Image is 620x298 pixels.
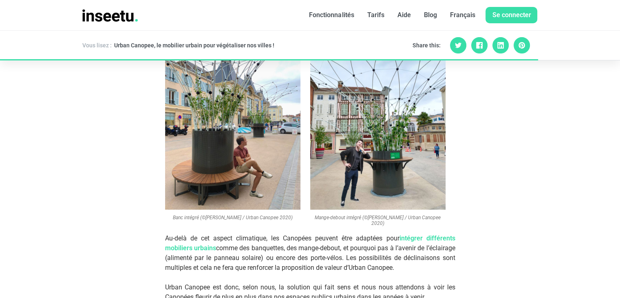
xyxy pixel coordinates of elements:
img: Urban Canopee - Assise [165,29,300,210]
font: Tarifs [367,11,384,19]
font: Fonctionnalités [309,11,354,19]
font: Blog [424,11,437,19]
font: Aide [397,11,410,19]
a: Se connecter [485,7,537,23]
img: INSEETU [82,9,138,22]
font: Se connecter [492,11,531,19]
figcaption: Banc intégré (©[PERSON_NAME] / Urban Canopee 2020) [165,215,300,220]
a: Aide [391,7,417,23]
a: Fonctionnalités [302,7,360,23]
div: Vous lisez : [82,41,112,49]
a: Français [443,7,481,23]
a: Blog [417,7,443,23]
a: Tarifs [360,7,391,23]
img: Urban Canopee - Mange-debout [310,29,446,210]
div: Urban Canopee, le mobilier urbain pour végétaliser nos villes ! [114,41,274,49]
span: Share this: [412,41,440,49]
span: Au-delà de cet aspect climatique, les Canopées peuvent être adaptées pour comme des banquettes, d... [165,234,455,271]
figcaption: Mange-debout intégré (©[PERSON_NAME] / Urban Canopee 2020) [310,215,446,227]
